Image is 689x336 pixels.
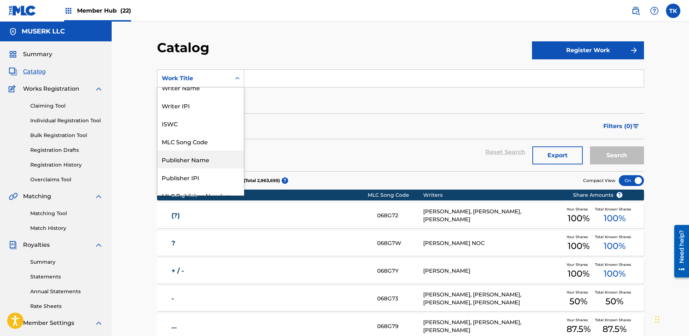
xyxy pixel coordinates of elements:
[30,224,103,232] a: Match History
[595,317,634,323] span: Total Known Shares
[368,191,423,199] div: MLC Song Code
[157,114,244,132] div: ISWC
[653,301,689,336] iframe: Chat Widget
[567,323,591,336] span: 87.5 %
[282,177,288,184] span: ?
[23,192,51,201] span: Matching
[171,191,368,199] div: Song Title
[30,288,103,295] a: Annual Statements
[157,69,644,171] form: Search Form
[9,85,18,93] img: Works Registration
[423,318,562,335] div: [PERSON_NAME], [PERSON_NAME], [PERSON_NAME]
[23,67,46,76] span: Catalog
[423,208,562,224] div: [PERSON_NAME], [PERSON_NAME], [PERSON_NAME]
[23,50,52,59] span: Summary
[569,295,587,308] span: 50 %
[595,290,634,295] span: Total Known Shares
[120,7,131,14] span: (22)
[94,241,103,249] img: expand
[171,295,367,303] a: -
[604,212,626,225] span: 100 %
[568,212,590,225] span: 100 %
[567,290,591,295] span: Your Shares
[423,291,562,307] div: [PERSON_NAME], [PERSON_NAME], [PERSON_NAME], [PERSON_NAME]
[157,132,244,150] div: MLC Song Code
[30,132,103,139] a: Bulk Registration Tool
[595,206,634,212] span: Total Known Shares
[532,41,644,59] button: Register Work
[9,67,17,76] img: Catalog
[567,206,591,212] span: Your Shares
[595,262,634,267] span: Total Known Shares
[171,239,367,248] a: ?
[162,74,227,83] div: Work Title
[30,258,103,266] a: Summary
[631,6,640,15] img: search
[157,78,244,96] div: Writer Name
[30,303,103,310] a: Rate Sheets
[630,46,638,55] img: f7272a7cc735f4ea7f67.svg
[30,176,103,183] a: Overclaims Tool
[377,267,423,275] div: 068G7Y
[655,309,659,330] div: Drag
[573,191,623,199] span: Share Amounts
[157,168,244,186] div: Publisher IPI
[22,27,65,36] h5: MUSERK LLC
[568,267,590,280] span: 100 %
[647,4,662,18] div: Help
[9,50,17,59] img: Summary
[157,186,244,204] div: MLC Publisher Number
[30,273,103,281] a: Statements
[633,124,639,128] img: filter
[603,323,627,336] span: 87.5 %
[567,262,591,267] span: Your Shares
[567,317,591,323] span: Your Shares
[666,4,680,18] div: User Menu
[604,240,626,253] span: 100 %
[157,96,244,114] div: Writer IPI
[423,239,562,248] div: [PERSON_NAME] NOC
[604,267,626,280] span: 100 %
[157,150,244,168] div: Publisher Name
[377,322,423,331] div: 068G79
[9,192,18,201] img: Matching
[30,102,103,110] a: Claiming Tool
[377,295,423,303] div: 068G73
[9,67,46,76] a: CatalogCatalog
[171,267,367,275] a: + / -
[23,319,74,327] span: Member Settings
[94,85,103,93] img: expand
[617,192,622,198] span: ?
[94,192,103,201] img: expand
[599,117,644,135] button: Filters (0)
[9,27,17,36] img: Accounts
[568,240,590,253] span: 100 %
[605,295,623,308] span: 50 %
[30,146,103,154] a: Registration Drafts
[583,177,616,184] span: Compact View
[157,40,213,56] h2: Catalog
[650,6,659,15] img: help
[171,212,367,220] a: (?)
[30,210,103,217] a: Matching Tool
[532,146,583,164] button: Export
[423,191,562,199] div: Writers
[9,241,17,249] img: Royalties
[30,117,103,124] a: Individual Registration Tool
[94,319,103,327] img: expand
[377,212,423,220] div: 068G72
[23,241,50,249] span: Royalties
[9,5,36,16] img: MLC Logo
[595,234,634,240] span: Total Known Shares
[23,85,79,93] span: Works Registration
[171,322,367,331] a: ...
[628,4,643,18] a: Public Search
[77,6,131,15] span: Member Hub
[567,234,591,240] span: Your Shares
[30,161,103,169] a: Registration History
[377,239,423,248] div: 068G7W
[9,50,52,59] a: SummarySummary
